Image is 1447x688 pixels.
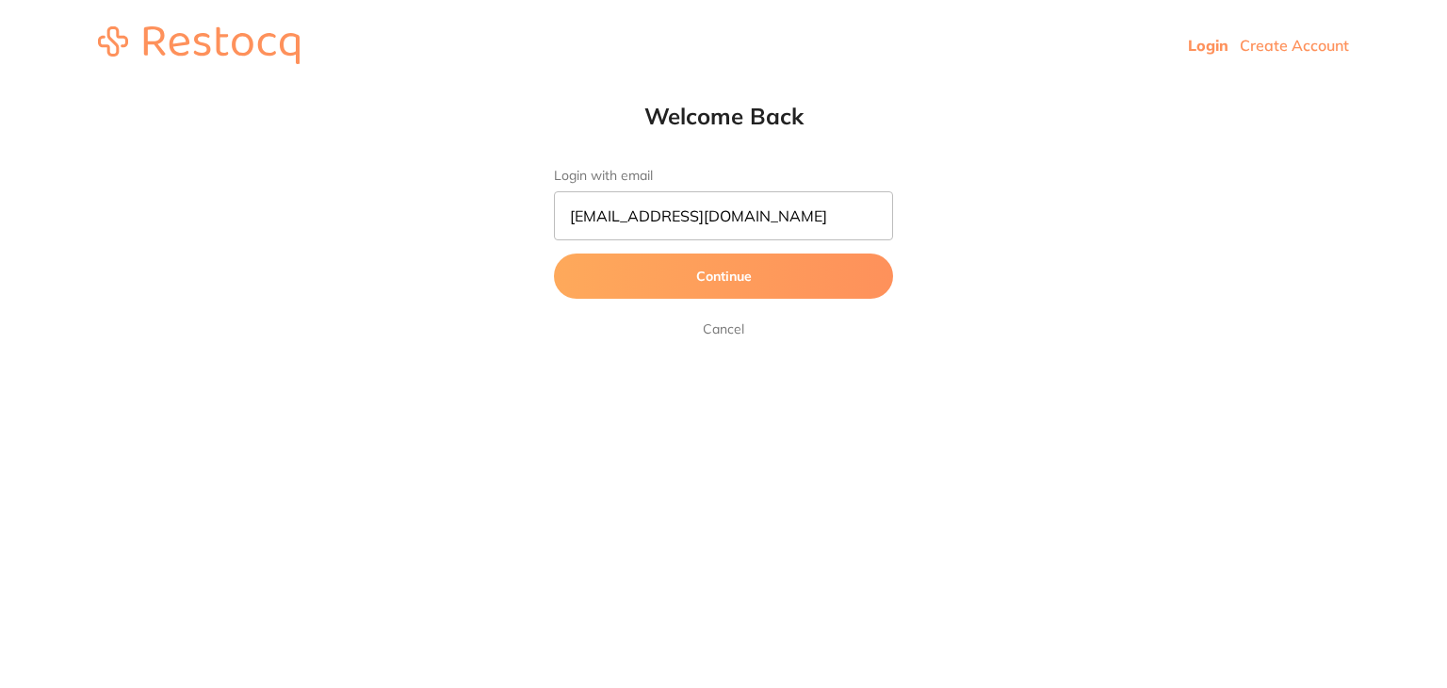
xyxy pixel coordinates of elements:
[554,254,893,299] button: Continue
[699,318,748,340] a: Cancel
[1188,36,1228,55] a: Login
[516,102,931,130] h1: Welcome Back
[554,168,893,184] label: Login with email
[1240,36,1349,55] a: Create Account
[98,26,300,64] img: restocq_logo.svg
